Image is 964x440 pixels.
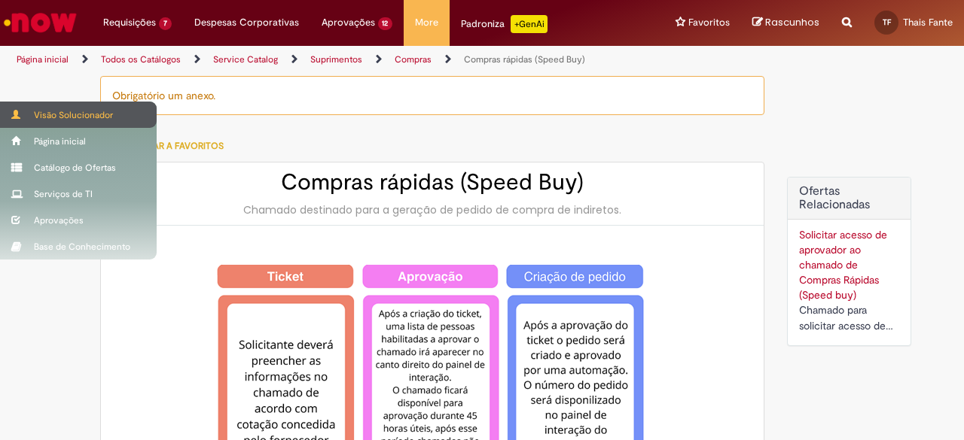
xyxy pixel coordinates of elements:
[461,15,548,33] div: Padroniza
[415,15,438,30] span: More
[395,53,432,65] a: Compras
[159,17,172,30] span: 7
[378,17,393,30] span: 12
[752,16,819,30] a: Rascunhos
[17,53,69,65] a: Página inicial
[100,130,232,162] button: Adicionar a Favoritos
[310,53,362,65] a: Suprimentos
[100,76,764,115] div: Obrigatório um anexo.
[464,53,585,65] a: Compras rápidas (Speed Buy)
[103,15,156,30] span: Requisições
[194,15,299,30] span: Despesas Corporativas
[787,177,911,346] div: Ofertas Relacionadas
[2,8,79,38] img: ServiceNow
[115,140,224,152] span: Adicionar a Favoritos
[101,53,181,65] a: Todos os Catálogos
[116,202,749,217] div: Chamado destinado para a geração de pedido de compra de indiretos.
[883,17,891,27] span: TF
[11,46,631,74] ul: Trilhas de página
[322,15,375,30] span: Aprovações
[213,53,278,65] a: Service Catalog
[799,228,887,302] a: Solicitar acesso de aprovador ao chamado de Compras Rápidas (Speed buy)
[688,15,730,30] span: Favoritos
[799,185,899,211] h2: Ofertas Relacionadas
[903,16,953,29] span: Thais Fante
[765,15,819,29] span: Rascunhos
[799,302,899,334] div: Chamado para solicitar acesso de aprovador ao ticket de Speed buy
[511,15,548,33] p: +GenAi
[116,170,749,195] h2: Compras rápidas (Speed Buy)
